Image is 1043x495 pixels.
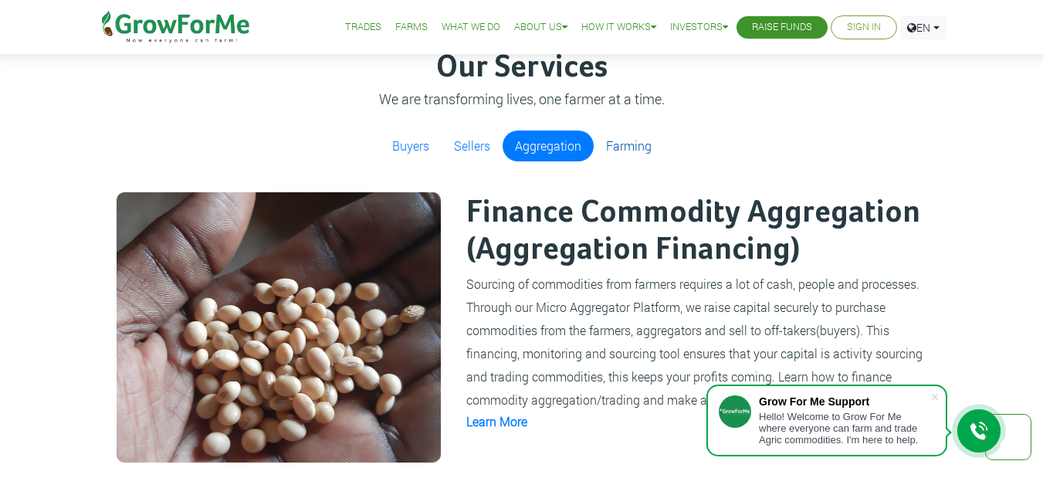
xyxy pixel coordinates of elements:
a: Sellers [442,131,503,161]
h2: Finance Commodity Aggregation (Aggregation Financing) [466,195,925,269]
a: What We Do [442,19,500,36]
a: How it Works [581,19,656,36]
a: Trades [345,19,381,36]
img: growforme image [117,192,441,463]
a: About Us [514,19,567,36]
h3: Our Services [107,49,936,86]
p: We are transforming lives, one farmer at a time. [107,89,936,110]
div: Grow For Me Support [759,395,930,408]
a: EN [900,15,946,39]
a: Buyers [380,131,442,161]
a: Farms [395,19,428,36]
a: Raise Funds [752,19,812,36]
div: Hello! Welcome to Grow For Me where everyone can farm and trade Agric commodities. I'm here to help. [759,411,930,446]
a: Learn More [466,413,527,429]
a: Farming [594,131,664,161]
a: Investors [670,19,728,36]
a: Aggregation [503,131,594,161]
a: Sign In [847,19,881,36]
small: Sourcing of commodities from farmers requires a lot of cash, people and processes. Through our Mi... [466,276,923,408]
